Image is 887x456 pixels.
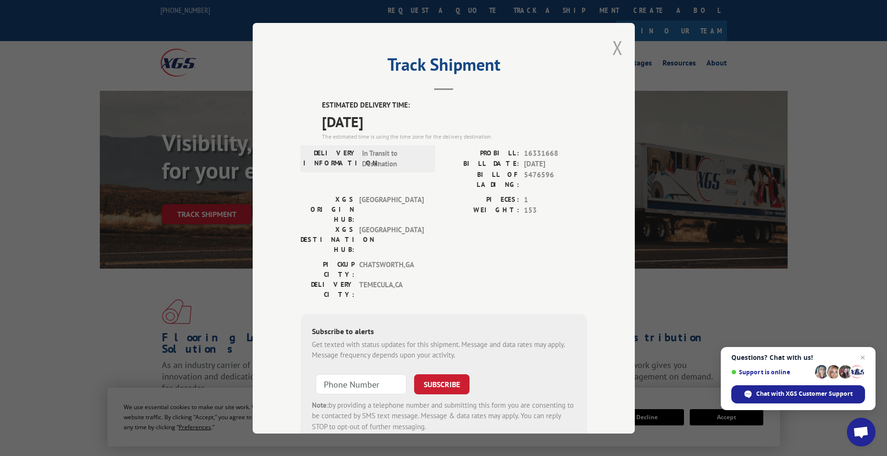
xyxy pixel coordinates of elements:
[731,385,865,403] div: Chat with XGS Customer Support
[612,35,623,60] button: Close modal
[362,148,427,169] span: In Transit to Destination
[312,400,329,409] strong: Note:
[756,390,853,398] span: Chat with XGS Customer Support
[444,194,519,205] label: PIECES:
[300,194,354,224] label: XGS ORIGIN HUB:
[444,169,519,189] label: BILL OF LADING:
[414,374,470,394] button: SUBSCRIBE
[316,374,406,394] input: Phone Number
[524,194,587,205] span: 1
[322,100,587,111] label: ESTIMATED DELIVERY TIME:
[359,259,424,279] span: CHATSWORTH , GA
[847,418,876,446] div: Open chat
[300,279,354,299] label: DELIVERY CITY:
[312,325,576,339] div: Subscribe to alerts
[300,259,354,279] label: PICKUP CITY:
[444,205,519,216] label: WEIGHT:
[300,224,354,254] label: XGS DESTINATION HUB:
[444,148,519,159] label: PROBILL:
[524,148,587,159] span: 16331668
[731,369,812,376] span: Support is online
[359,224,424,254] span: [GEOGRAPHIC_DATA]
[359,279,424,299] span: TEMECULA , CA
[857,352,868,363] span: Close chat
[359,194,424,224] span: [GEOGRAPHIC_DATA]
[303,148,357,169] label: DELIVERY INFORMATION:
[731,354,865,361] span: Questions? Chat with us!
[524,205,587,216] span: 153
[524,169,587,189] span: 5476596
[524,159,587,170] span: [DATE]
[322,110,587,132] span: [DATE]
[444,159,519,170] label: BILL DATE:
[312,339,576,360] div: Get texted with status updates for this shipment. Message and data rates may apply. Message frequ...
[322,132,587,141] div: The estimated time is using the time zone for the delivery destination.
[300,58,587,76] h2: Track Shipment
[312,400,576,432] div: by providing a telephone number and submitting this form you are consenting to be contacted by SM...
